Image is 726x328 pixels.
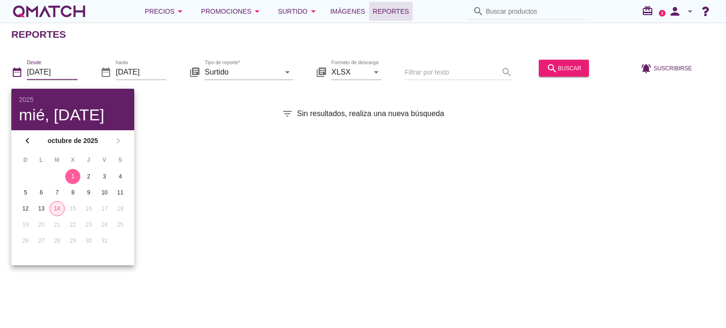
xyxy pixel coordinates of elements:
div: 12 [18,204,33,213]
i: date_range [100,66,112,77]
button: 3 [97,169,112,184]
span: Reportes [373,6,409,17]
strong: octubre de 2025 [36,136,110,146]
i: arrow_drop_down [684,6,696,17]
div: 10 [97,188,112,197]
i: redeem [642,5,657,17]
i: arrow_drop_down [308,6,319,17]
div: 5 [18,188,33,197]
button: 11 [113,185,128,200]
div: 7 [50,188,65,197]
th: D [18,152,33,168]
button: Suscribirse [633,59,700,76]
i: library_books [189,66,200,77]
button: 8 [65,185,80,200]
th: L [34,152,48,168]
a: Reportes [369,2,413,21]
i: arrow_drop_down [251,6,263,17]
span: Sin resultados, realiza una nueva búsqueda [297,108,444,119]
i: search [546,62,558,74]
div: Promociones [201,6,263,17]
th: V [97,152,112,168]
button: Surtido [270,2,327,21]
span: Suscribirse [654,64,692,72]
input: hasta [116,64,166,79]
button: 1 [65,169,80,184]
input: Desde [27,64,78,79]
button: 10 [97,185,112,200]
i: arrow_drop_down [174,6,186,17]
button: 9 [81,185,96,200]
div: 6 [34,188,49,197]
button: 2 [81,169,96,184]
div: Surtido [278,6,319,17]
a: Imágenes [327,2,369,21]
i: filter_list [282,108,293,119]
i: search [473,6,484,17]
input: Tipo de reporte* [205,64,280,79]
div: 2 [81,172,96,181]
i: arrow_drop_down [282,66,293,77]
th: M [50,152,64,168]
i: library_books [316,66,327,77]
th: S [113,152,128,168]
th: X [65,152,80,168]
div: 4 [113,172,128,181]
div: mié, [DATE] [19,107,127,123]
i: person [665,5,684,18]
div: 8 [65,188,80,197]
button: buscar [539,59,589,76]
button: Promociones [193,2,270,21]
text: 2 [661,11,664,15]
i: date_range [11,66,23,77]
div: 2025 [19,96,127,103]
button: 14 [50,201,65,216]
div: 13 [34,204,49,213]
i: arrow_drop_down [371,66,382,77]
button: 4 [113,169,128,184]
input: Buscar productos [486,4,580,19]
div: 3 [97,172,112,181]
th: J [81,152,96,168]
button: 7 [50,185,65,200]
button: 5 [18,185,33,200]
i: chevron_left [22,135,33,146]
div: Precios [145,6,186,17]
button: 12 [18,201,33,216]
div: buscar [546,62,581,74]
div: 9 [81,188,96,197]
button: Precios [137,2,193,21]
div: 1 [65,172,80,181]
input: Formato de descarga [331,64,369,79]
div: 14 [50,204,64,213]
a: white-qmatch-logo [11,2,87,21]
button: 6 [34,185,49,200]
a: 2 [659,10,665,17]
i: notifications_active [640,62,654,74]
button: 13 [34,201,49,216]
div: 11 [113,188,128,197]
h2: Reportes [11,27,66,42]
span: Imágenes [330,6,365,17]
